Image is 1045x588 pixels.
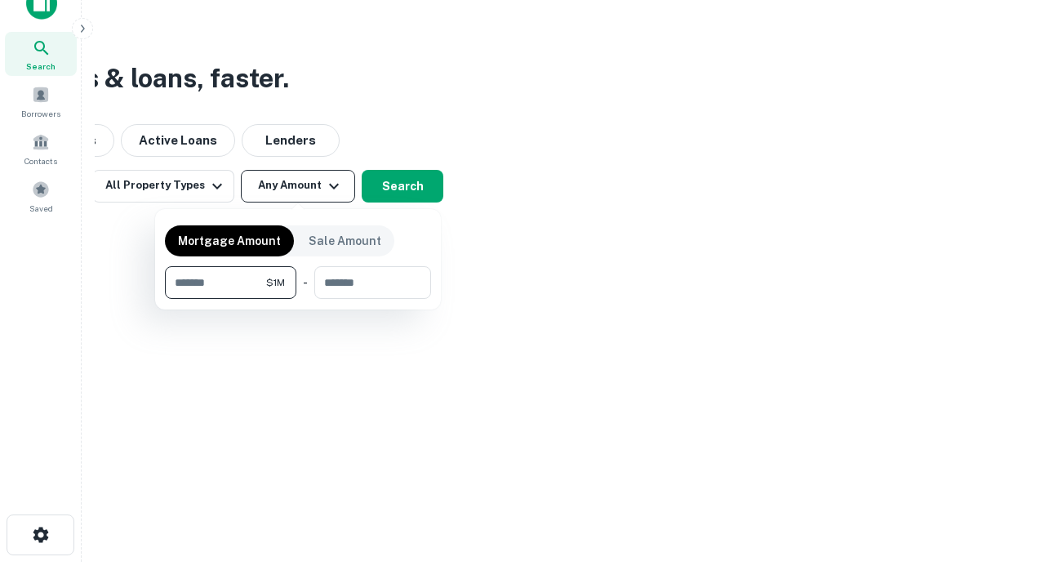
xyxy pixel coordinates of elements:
[309,232,381,250] p: Sale Amount
[303,266,308,299] div: -
[266,275,285,290] span: $1M
[178,232,281,250] p: Mortgage Amount
[963,405,1045,483] iframe: Chat Widget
